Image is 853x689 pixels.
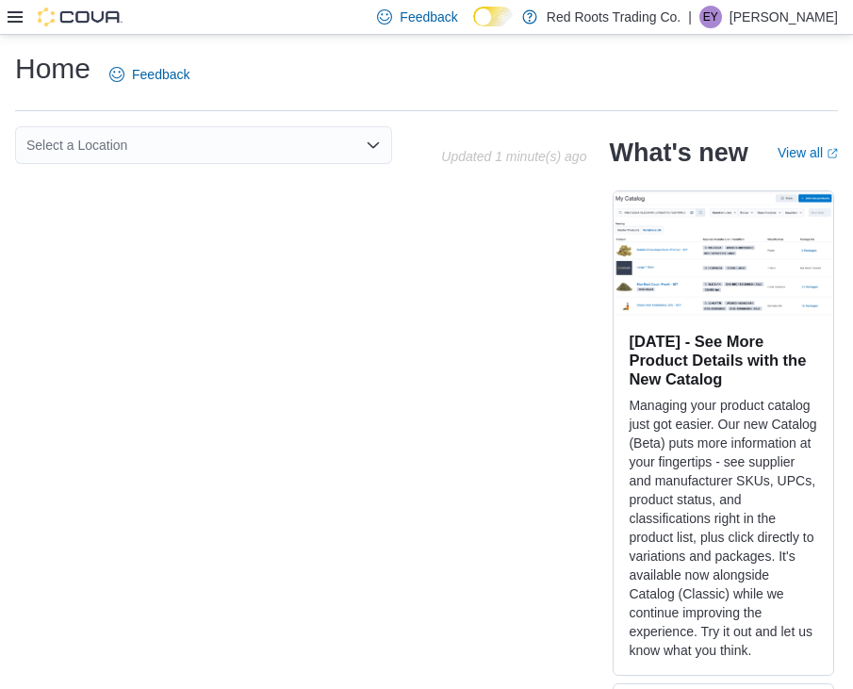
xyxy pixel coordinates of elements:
[688,6,692,28] p: |
[703,6,718,28] span: EY
[778,145,838,160] a: View allExternal link
[132,65,189,84] span: Feedback
[699,6,722,28] div: Eden Yohannes
[441,149,586,164] p: Updated 1 minute(s) ago
[547,6,681,28] p: Red Roots Trading Co.
[473,26,474,27] span: Dark Mode
[400,8,457,26] span: Feedback
[473,7,513,26] input: Dark Mode
[629,332,818,388] h3: [DATE] - See More Product Details with the New Catalog
[366,138,381,153] button: Open list of options
[827,148,838,159] svg: External link
[102,56,197,93] a: Feedback
[629,396,818,660] p: Managing your product catalog just got easier. Our new Catalog (Beta) puts more information at yo...
[15,50,90,88] h1: Home
[730,6,838,28] p: [PERSON_NAME]
[609,138,747,168] h2: What's new
[38,8,123,26] img: Cova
